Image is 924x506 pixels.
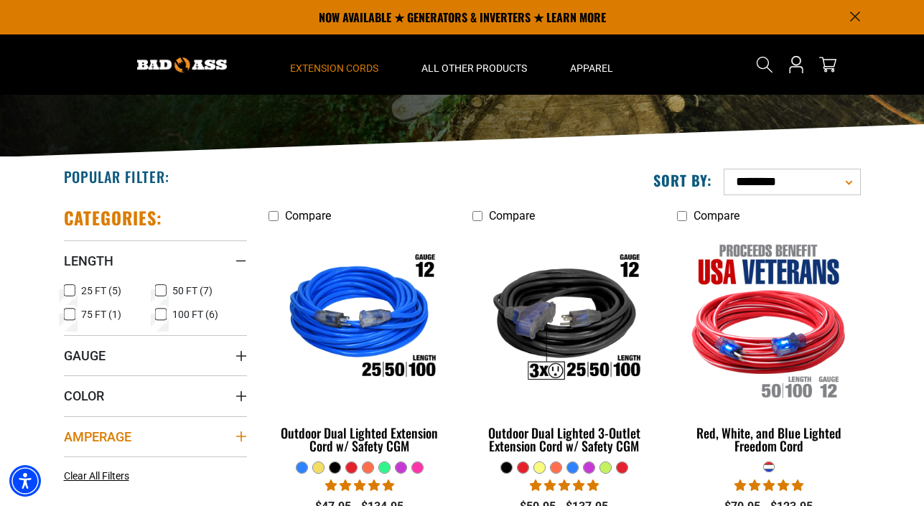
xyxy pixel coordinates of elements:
span: Compare [285,209,331,222]
span: Apparel [570,62,613,75]
span: Length [64,253,113,269]
span: Compare [489,209,535,222]
div: Accessibility Menu [9,465,41,497]
span: Clear All Filters [64,470,129,482]
a: cart [816,56,839,73]
summary: Amperage [64,416,247,456]
a: Outdoor Dual Lighted Extension Cord w/ Safety CGM Outdoor Dual Lighted Extension Cord w/ Safety CGM [269,230,452,461]
span: 25 FT (5) [81,286,121,296]
img: Outdoor Dual Lighted 3-Outlet Extension Cord w/ Safety CGM [474,237,655,402]
a: Open this option [785,34,808,95]
div: Outdoor Dual Lighted Extension Cord w/ Safety CGM [269,426,452,452]
span: 100 FT (6) [172,309,218,319]
span: Amperage [64,428,131,445]
a: Outdoor Dual Lighted 3-Outlet Extension Cord w/ Safety CGM Outdoor Dual Lighted 3-Outlet Extensio... [472,230,655,461]
img: Red, White, and Blue Lighted Freedom Cord [678,237,859,402]
span: 50 FT (7) [172,286,213,296]
summary: Apparel [549,34,635,95]
span: Compare [694,209,739,222]
summary: Length [64,240,247,281]
div: Outdoor Dual Lighted 3-Outlet Extension Cord w/ Safety CGM [472,426,655,452]
summary: Gauge [64,335,247,375]
h2: Popular Filter: [64,167,169,186]
span: 4.81 stars [325,479,394,492]
a: Red, White, and Blue Lighted Freedom Cord Red, White, and Blue Lighted Freedom Cord [677,230,860,461]
summary: Color [64,375,247,416]
h2: Categories: [64,207,163,229]
label: Sort by: [653,171,712,189]
span: Extension Cords [290,62,378,75]
span: 5.00 stars [734,479,803,492]
span: 75 FT (1) [81,309,121,319]
a: Clear All Filters [64,469,135,484]
summary: Search [753,53,776,76]
div: Red, White, and Blue Lighted Freedom Cord [677,426,860,452]
summary: All Other Products [400,34,549,95]
span: Color [64,388,104,404]
span: Gauge [64,347,106,364]
img: Outdoor Dual Lighted Extension Cord w/ Safety CGM [269,237,450,402]
span: 4.80 stars [530,479,599,492]
img: Bad Ass Extension Cords [137,57,227,72]
summary: Extension Cords [269,34,400,95]
span: All Other Products [421,62,527,75]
